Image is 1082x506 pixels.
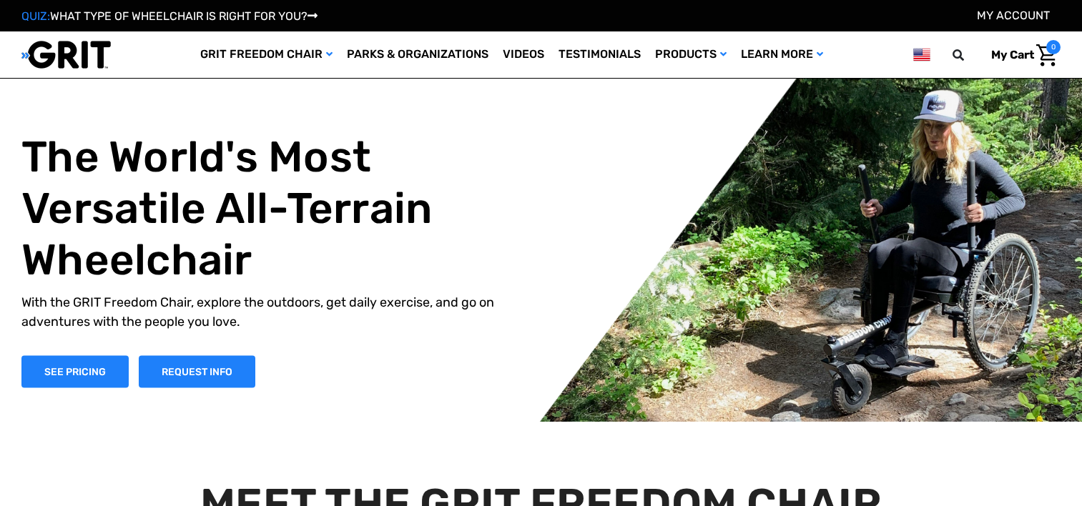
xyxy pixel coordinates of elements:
span: 0 [1046,40,1061,54]
p: With the GRIT Freedom Chair, explore the outdoors, get daily exercise, and go on adventures with ... [21,292,526,331]
input: Search [959,40,980,70]
a: Slide number 1, Request Information [139,355,255,387]
h1: The World's Most Versatile All-Terrain Wheelchair [21,131,526,285]
a: Cart with 0 items [980,40,1061,70]
img: Cart [1036,44,1057,66]
img: us.png [913,46,930,64]
a: Shop Now [21,355,129,387]
span: QUIZ: [21,9,50,23]
span: My Cart [991,48,1034,61]
a: Products [648,31,734,78]
a: Parks & Organizations [340,31,496,78]
a: Testimonials [551,31,648,78]
a: Videos [496,31,551,78]
a: QUIZ:WHAT TYPE OF WHEELCHAIR IS RIGHT FOR YOU? [21,9,318,23]
a: Account [977,9,1050,22]
img: GRIT All-Terrain Wheelchair and Mobility Equipment [21,40,111,69]
a: Learn More [734,31,830,78]
a: GRIT Freedom Chair [193,31,340,78]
